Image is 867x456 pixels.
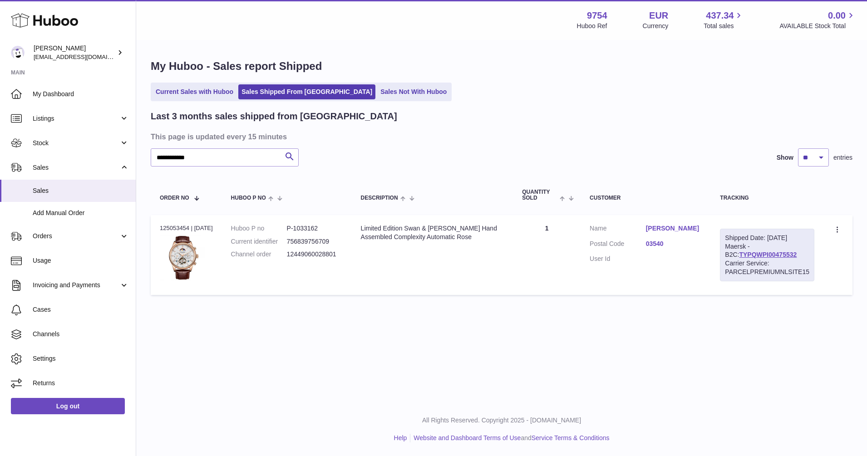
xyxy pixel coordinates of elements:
[513,215,581,295] td: 1
[153,84,236,99] a: Current Sales with Huboo
[33,281,119,289] span: Invoicing and Payments
[646,224,702,233] a: [PERSON_NAME]
[779,10,856,30] a: 0.00 AVAILABLE Stock Total
[377,84,450,99] a: Sales Not With Huboo
[704,22,744,30] span: Total sales
[394,434,407,441] a: Help
[33,90,129,98] span: My Dashboard
[590,224,646,235] dt: Name
[238,84,375,99] a: Sales Shipped From [GEOGRAPHIC_DATA]
[590,240,646,250] dt: Postal Code
[34,53,133,60] span: [EMAIL_ADDRESS][DOMAIN_NAME]
[720,195,814,201] div: Tracking
[577,22,607,30] div: Huboo Ref
[287,224,343,233] dd: P-1033162
[160,224,213,232] div: 125053454 | [DATE]
[361,195,398,201] span: Description
[160,195,189,201] span: Order No
[151,59,852,74] h1: My Huboo - Sales report Shipped
[231,195,266,201] span: Huboo P no
[287,237,343,246] dd: 756839756709
[231,237,287,246] dt: Current identifier
[33,186,129,195] span: Sales
[777,153,793,162] label: Show
[725,234,809,242] div: Shipped Date: [DATE]
[33,163,119,172] span: Sales
[410,434,609,442] li: and
[231,250,287,259] dt: Channel order
[828,10,846,22] span: 0.00
[833,153,852,162] span: entries
[704,10,744,30] a: 437.34 Total sales
[587,10,607,22] strong: 9754
[151,110,397,123] h2: Last 3 months sales shipped from [GEOGRAPHIC_DATA]
[151,132,850,142] h3: This page is updated every 15 minutes
[160,235,205,280] img: 97541756811602.jpg
[414,434,521,441] a: Website and Dashboard Terms of Use
[33,379,129,387] span: Returns
[11,46,25,59] img: info@fieldsluxury.london
[287,250,343,259] dd: 12449060028801
[361,224,504,241] div: Limited Edition Swan & [PERSON_NAME] Hand Assembled Complexity Automatic Rose
[649,10,668,22] strong: EUR
[11,398,125,414] a: Log out
[231,224,287,233] dt: Huboo P no
[33,209,129,217] span: Add Manual Order
[33,139,119,147] span: Stock
[34,44,115,61] div: [PERSON_NAME]
[33,232,119,240] span: Orders
[643,22,669,30] div: Currency
[33,305,129,314] span: Cases
[33,256,129,265] span: Usage
[590,255,646,263] dt: User Id
[33,330,129,338] span: Channels
[590,195,702,201] div: Customer
[725,259,809,276] div: Carrier Service: PARCELPREMIUMNLSITE15
[739,251,797,258] a: TYPQWPI00475532
[33,354,129,363] span: Settings
[143,416,860,425] p: All Rights Reserved. Copyright 2025 - [DOMAIN_NAME]
[706,10,734,22] span: 437.34
[720,229,814,281] div: Maersk - B2C:
[646,240,702,248] a: 03540
[779,22,856,30] span: AVAILABLE Stock Total
[532,434,610,441] a: Service Terms & Conditions
[522,189,557,201] span: Quantity Sold
[33,114,119,123] span: Listings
